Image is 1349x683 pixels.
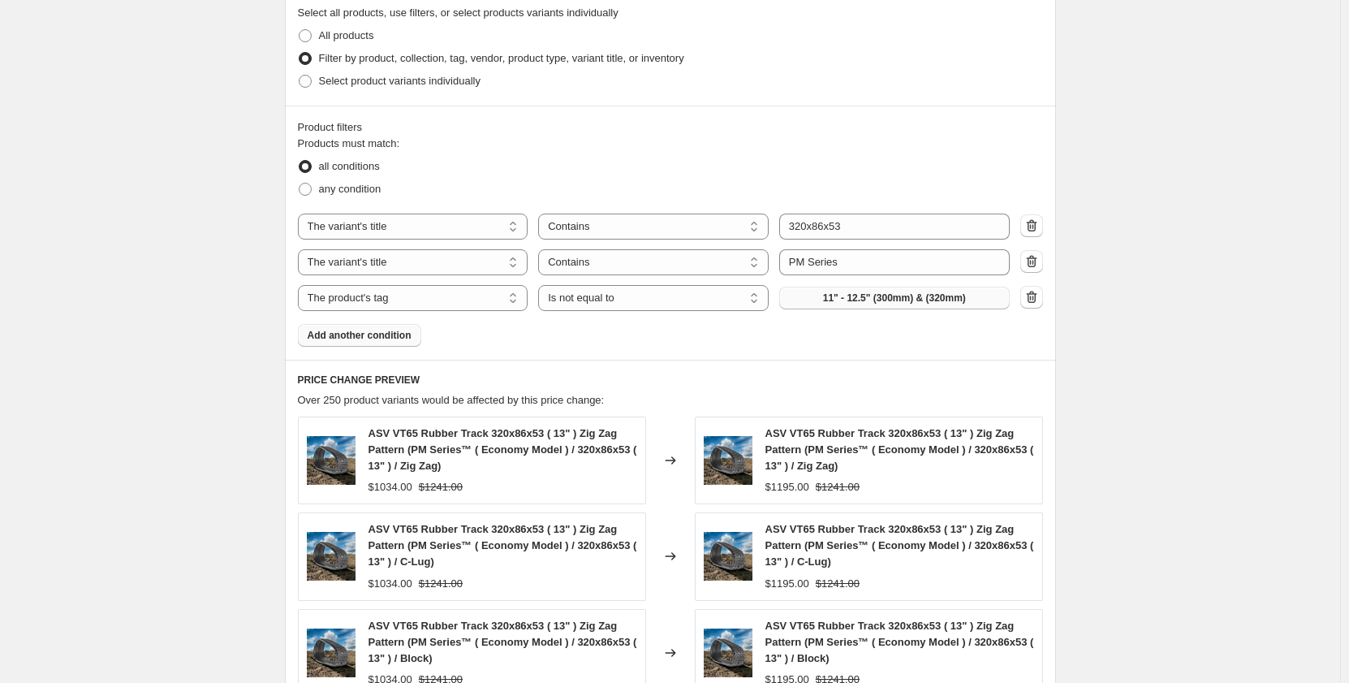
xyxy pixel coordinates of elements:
span: Select all products, use filters, or select products variants individually [298,6,618,19]
strike: $1241.00 [816,479,860,495]
button: Add another condition [298,324,421,347]
span: 11" - 12.5" (300mm) & (320mm) [823,292,966,305]
div: Product filters [298,119,1043,136]
span: ASV VT65 Rubber Track 320x86x53 ( 13" ) Zig Zag Pattern (PM Series™ ( Economy Model ) / 320x86x53... [368,523,637,568]
span: any condition [319,183,381,195]
span: ASV VT65 Rubber Track 320x86x53 ( 13" ) Zig Zag Pattern (PM Series™ ( Economy Model ) / 320x86x53... [765,620,1034,664]
img: asv-rubber-track-asv-vt65-rubber-track-320x86x53-13-zig-zag-pattern-45570711060796_80x.png [307,436,356,485]
span: ASV VT65 Rubber Track 320x86x53 ( 13" ) Zig Zag Pattern (PM Series™ ( Economy Model ) / 320x86x53... [765,427,1034,472]
img: asv-rubber-track-asv-vt65-rubber-track-320x86x53-13-zig-zag-pattern-45570711060796_80x.png [704,436,752,485]
span: Filter by product, collection, tag, vendor, product type, variant title, or inventory [319,52,684,64]
span: Select product variants individually [319,75,481,87]
img: asv-rubber-track-asv-vt65-rubber-track-320x86x53-13-zig-zag-pattern-45570711060796_80x.png [704,532,752,581]
span: Add another condition [308,329,412,342]
button: 11" - 12.5" (300mm) & (320mm) [779,287,1010,309]
img: asv-rubber-track-asv-vt65-rubber-track-320x86x53-13-zig-zag-pattern-45570711060796_80x.png [704,629,752,677]
div: $1034.00 [368,479,412,495]
div: $1195.00 [765,479,809,495]
h6: PRICE CHANGE PREVIEW [298,374,1043,387]
img: asv-rubber-track-asv-vt65-rubber-track-320x86x53-13-zig-zag-pattern-45570711060796_80x.png [307,629,356,677]
span: Over 250 product variants would be affected by this price change: [298,394,605,406]
strike: $1241.00 [816,576,860,592]
div: $1195.00 [765,576,809,592]
span: ASV VT65 Rubber Track 320x86x53 ( 13" ) Zig Zag Pattern (PM Series™ ( Economy Model ) / 320x86x53... [368,427,637,472]
span: All products [319,29,374,41]
span: ASV VT65 Rubber Track 320x86x53 ( 13" ) Zig Zag Pattern (PM Series™ ( Economy Model ) / 320x86x53... [368,620,637,664]
span: ASV VT65 Rubber Track 320x86x53 ( 13" ) Zig Zag Pattern (PM Series™ ( Economy Model ) / 320x86x53... [765,523,1034,568]
div: $1034.00 [368,576,412,592]
img: asv-rubber-track-asv-vt65-rubber-track-320x86x53-13-zig-zag-pattern-45570711060796_80x.png [307,532,356,581]
strike: $1241.00 [419,576,463,592]
span: Products must match: [298,137,400,149]
strike: $1241.00 [419,479,463,495]
span: all conditions [319,160,380,172]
